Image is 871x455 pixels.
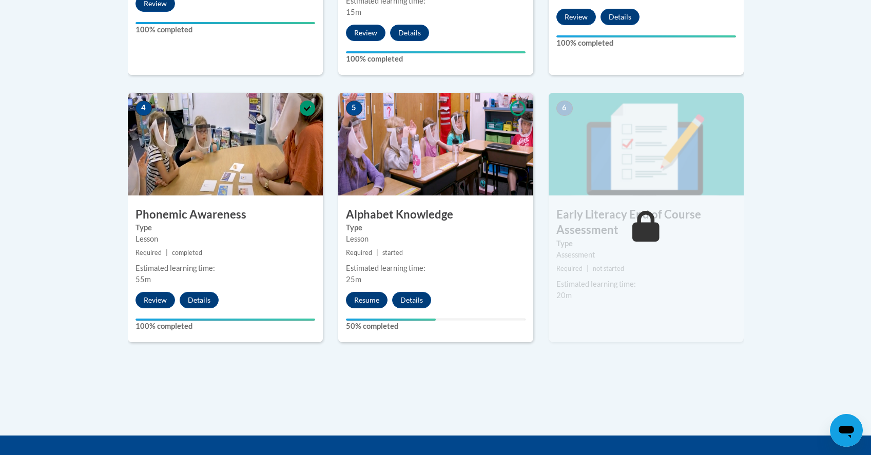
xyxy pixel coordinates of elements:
div: Estimated learning time: [556,279,736,290]
span: Required [346,249,372,256]
span: completed [172,249,202,256]
button: Review [136,292,175,308]
label: 100% completed [556,37,736,49]
span: Required [556,265,583,272]
label: 100% completed [136,321,315,332]
button: Review [346,25,385,41]
span: 25m [346,275,361,284]
span: started [382,249,403,256]
div: Your progress [346,51,526,53]
button: Review [556,9,596,25]
label: 50% completed [346,321,526,332]
h3: Early Literacy End of Course Assessment [549,207,744,239]
div: Lesson [136,233,315,245]
img: Course Image [338,93,533,195]
span: 6 [556,101,573,116]
span: 15m [346,8,361,16]
label: Type [136,222,315,233]
span: not started [593,265,624,272]
img: Course Image [128,93,323,195]
span: | [166,249,168,256]
iframe: Button to launch messaging window [830,414,863,447]
div: Your progress [136,22,315,24]
span: Required [136,249,162,256]
img: Course Image [549,93,744,195]
label: Type [556,238,736,249]
div: Lesson [346,233,526,245]
label: Type [346,222,526,233]
div: Estimated learning time: [346,263,526,274]
div: Your progress [556,35,736,37]
div: Estimated learning time: [136,263,315,274]
span: 55m [136,275,151,284]
label: 100% completed [136,24,315,35]
button: Resume [346,292,388,308]
div: Your progress [136,319,315,321]
button: Details [180,292,219,308]
span: 4 [136,101,152,116]
h3: Alphabet Knowledge [338,207,533,223]
button: Details [601,9,640,25]
span: | [587,265,589,272]
button: Details [390,25,429,41]
h3: Phonemic Awareness [128,207,323,223]
span: | [376,249,378,256]
div: Your progress [346,319,436,321]
label: 100% completed [346,53,526,65]
span: 5 [346,101,362,116]
div: Assessment [556,249,736,261]
span: 20m [556,291,572,300]
button: Details [392,292,431,308]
